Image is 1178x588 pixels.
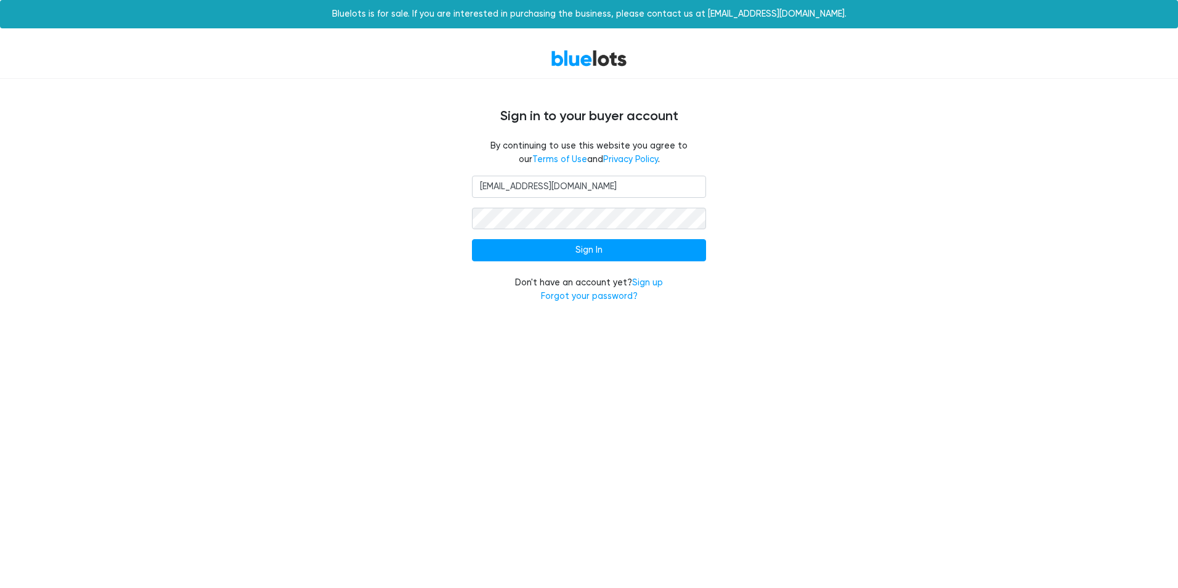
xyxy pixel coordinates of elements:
[541,291,638,301] a: Forgot your password?
[472,176,706,198] input: Email
[472,139,706,166] fieldset: By continuing to use this website you agree to our and .
[472,239,706,261] input: Sign In
[472,276,706,303] div: Don't have an account yet?
[603,154,658,165] a: Privacy Policy
[532,154,587,165] a: Terms of Use
[219,108,959,125] h4: Sign in to your buyer account
[632,277,663,288] a: Sign up
[551,49,627,67] a: BlueLots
